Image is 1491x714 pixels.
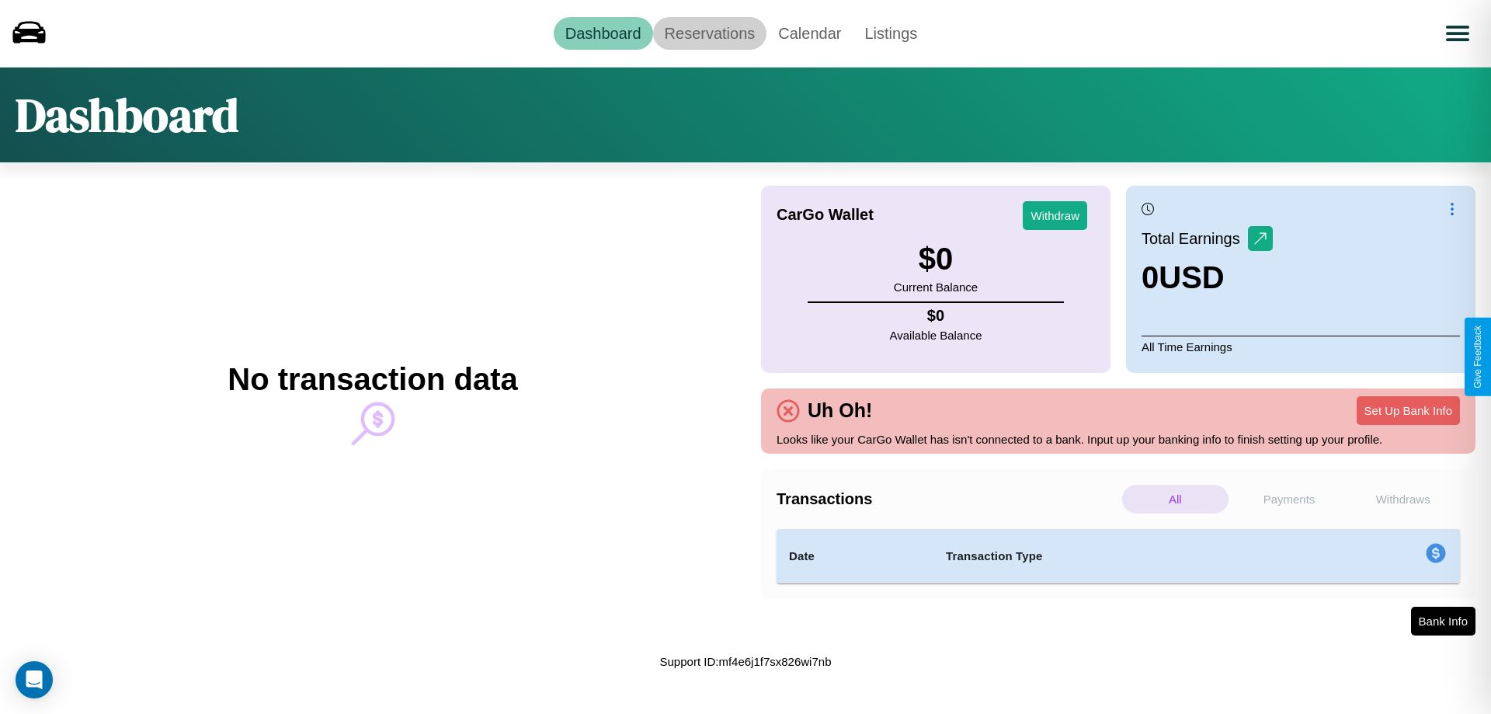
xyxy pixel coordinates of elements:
p: Support ID: mf4e6j1f7sx826wi7nb [660,651,832,672]
table: simple table [777,529,1460,583]
h4: Transactions [777,490,1118,508]
h3: 0 USD [1142,260,1273,295]
a: Listings [853,17,929,50]
button: Withdraw [1023,201,1087,230]
h3: $ 0 [894,242,978,277]
h4: CarGo Wallet [777,206,874,224]
p: All [1122,485,1229,514]
p: Payments [1236,485,1343,514]
button: Open menu [1436,12,1479,55]
a: Calendar [766,17,853,50]
p: Looks like your CarGo Wallet has isn't connected to a bank. Input up your banking info to finish ... [777,429,1460,450]
button: Set Up Bank Info [1357,396,1460,425]
h4: $ 0 [890,307,982,325]
h4: Date [789,547,921,566]
p: Withdraws [1350,485,1456,514]
h4: Transaction Type [946,547,1298,566]
p: Available Balance [890,325,982,346]
div: Open Intercom Messenger [16,661,53,698]
a: Reservations [653,17,767,50]
a: Dashboard [554,17,653,50]
h2: No transaction data [228,362,517,397]
p: Current Balance [894,277,978,298]
button: Bank Info [1411,607,1475,636]
h1: Dashboard [16,83,238,147]
h4: Uh Oh! [800,399,880,422]
p: Total Earnings [1142,225,1248,253]
p: All Time Earnings [1142,336,1460,357]
div: Give Feedback [1472,326,1483,388]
